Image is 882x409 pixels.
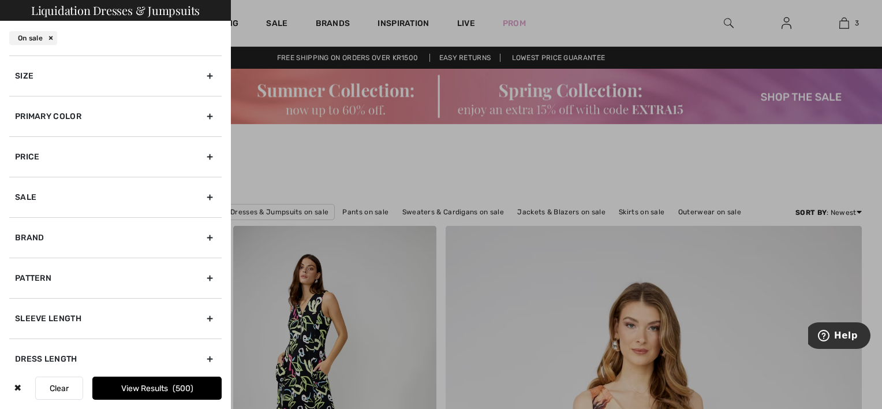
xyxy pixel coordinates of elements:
[9,217,222,258] div: Brand
[9,177,222,217] div: Sale
[35,377,83,400] button: Clear
[9,55,222,96] div: Size
[9,339,222,379] div: Dress Length
[173,384,193,393] span: 500
[9,136,222,177] div: Price
[9,298,222,339] div: Sleeve length
[9,258,222,298] div: Pattern
[92,377,222,400] button: View Results500
[9,96,222,136] div: Primary Color
[9,377,26,400] div: ✖
[808,322,870,351] iframe: Opens a widget where you can find more information
[9,31,57,45] div: On sale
